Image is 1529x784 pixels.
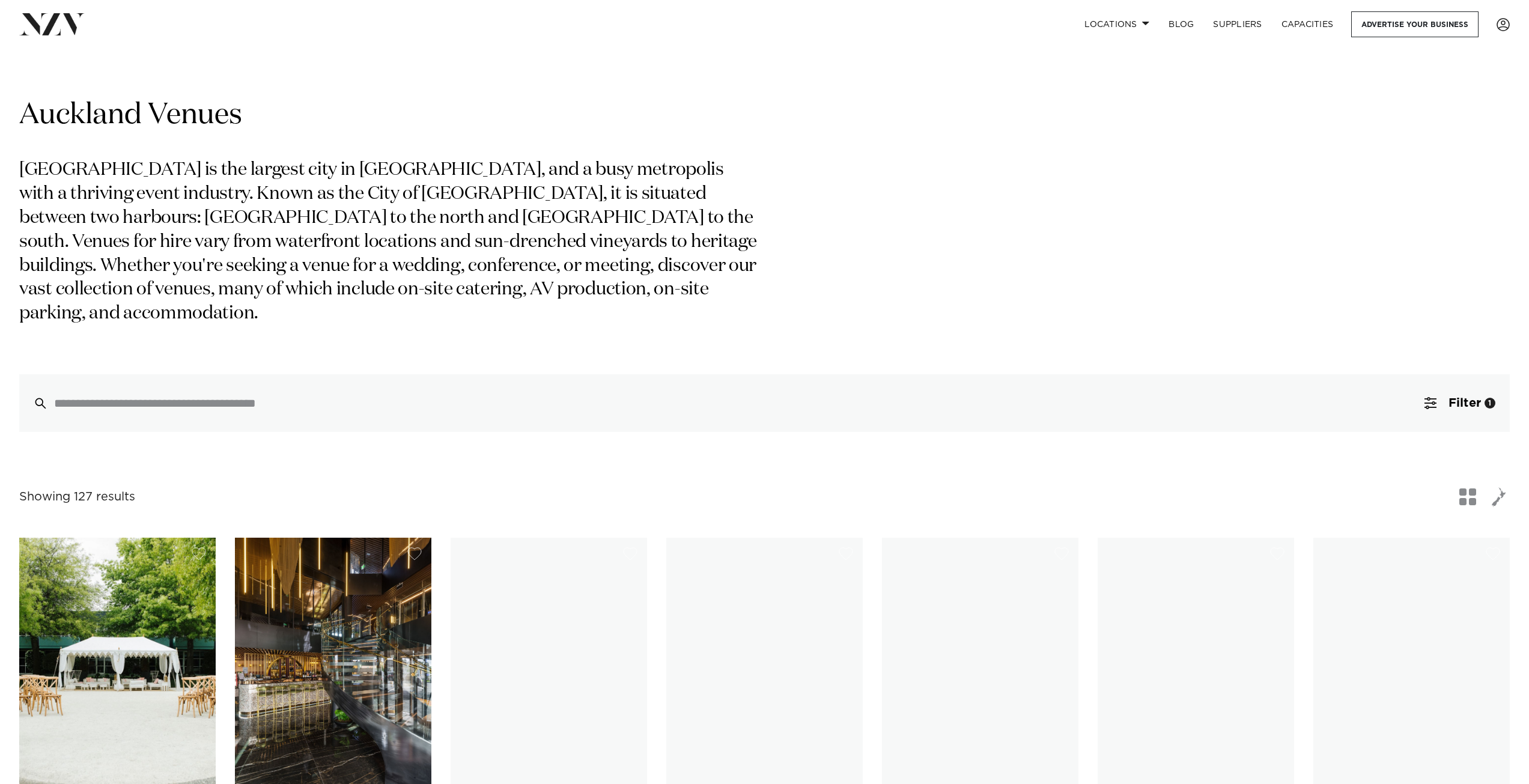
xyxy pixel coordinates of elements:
div: Showing 127 results [19,488,135,506]
a: Capacities [1272,11,1343,37]
a: BLOG [1159,11,1203,37]
a: Locations [1075,11,1159,37]
p: [GEOGRAPHIC_DATA] is the largest city in [GEOGRAPHIC_DATA], and a busy metropolis with a thriving... [19,159,762,326]
h1: Auckland Venues [19,97,1510,135]
div: 1 [1485,398,1495,409]
img: nzv-logo.png [19,13,85,35]
a: SUPPLIERS [1203,11,1271,37]
a: Advertise your business [1351,11,1479,37]
span: Filter [1448,397,1481,409]
button: Filter1 [1410,374,1510,432]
